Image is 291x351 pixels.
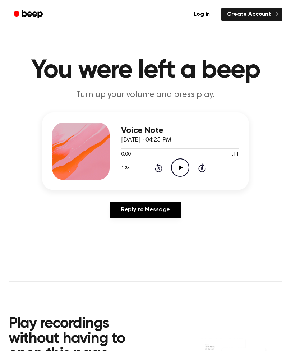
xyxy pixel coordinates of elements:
[121,137,171,143] span: [DATE] · 04:25 PM
[121,162,132,174] button: 1.0x
[186,6,217,23] a: Log in
[9,8,49,22] a: Beep
[110,202,181,218] a: Reply to Message
[221,8,282,21] a: Create Account
[9,57,282,83] h1: You were left a beep
[121,126,239,135] h3: Voice Note
[9,89,282,101] p: Turn up your volume and press play.
[230,151,239,158] span: 1:11
[121,151,130,158] span: 0:00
